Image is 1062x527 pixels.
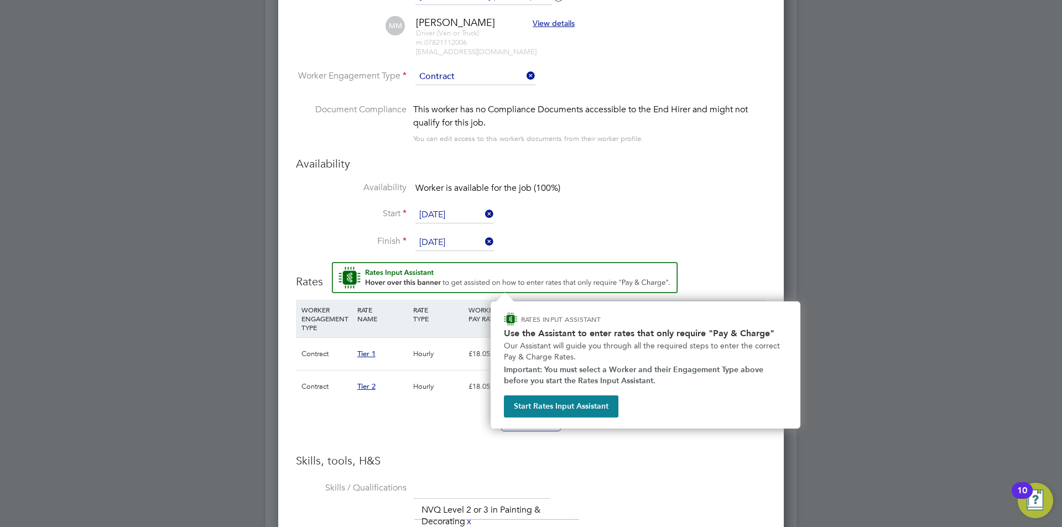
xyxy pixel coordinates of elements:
[1018,483,1053,518] button: Open Resource Center, 10 new notifications
[386,16,405,35] span: MM
[466,300,522,328] div: WORKER PAY RATE
[1017,491,1027,505] div: 10
[415,207,494,223] input: Select one
[296,103,407,143] label: Document Compliance
[504,395,618,418] button: Start Rates Input Assistant
[522,300,577,328] div: HOLIDAY PAY
[296,208,407,220] label: Start
[296,262,766,289] h3: Rates
[299,300,355,337] div: WORKER ENGAGEMENT TYPE
[410,300,466,328] div: RATE TYPE
[410,371,466,403] div: Hourly
[296,182,407,194] label: Availability
[357,382,376,391] span: Tier 2
[296,453,766,468] h3: Skills, tools, H&S
[299,338,355,370] div: Contract
[466,371,522,403] div: £18.05
[355,300,410,328] div: RATE NAME
[491,301,800,429] div: How to input Rates that only require Pay & Charge
[504,328,787,338] h2: Use the Assistant to enter rates that only require "Pay & Charge"
[466,338,522,370] div: £18.05
[521,315,660,324] p: RATES INPUT ASSISTANT
[689,300,726,337] div: AGENCY CHARGE RATE
[357,349,376,358] span: Tier 1
[413,132,643,145] div: You can edit access to this worker’s documents from their worker profile.
[416,47,537,56] span: [EMAIL_ADDRESS][DOMAIN_NAME]
[415,69,535,85] input: Select one
[633,300,689,328] div: AGENCY MARKUP
[332,262,678,293] button: Rate Assistant
[504,341,787,362] p: Our Assistant will guide you through all the required steps to enter the correct Pay & Charge Rates.
[504,365,766,385] strong: Important: You must select a Worker and their Engagement Type above before you start the Rates In...
[296,482,407,494] label: Skills / Qualifications
[416,38,467,47] span: 07821112006
[296,70,407,82] label: Worker Engagement Type
[296,236,407,247] label: Finish
[415,182,560,194] span: Worker is available for the job (100%)
[533,18,575,28] span: View details
[415,234,494,251] input: Select one
[413,103,766,129] div: This worker has no Compliance Documents accessible to the End Hirer and might not qualify for thi...
[410,338,466,370] div: Hourly
[416,16,495,29] span: [PERSON_NAME]
[504,312,517,326] img: ENGAGE Assistant Icon
[577,300,633,328] div: EMPLOYER COST
[416,38,424,47] span: m:
[299,371,355,403] div: Contract
[416,28,479,38] span: Driver (Van or Truck)
[296,156,766,171] h3: Availability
